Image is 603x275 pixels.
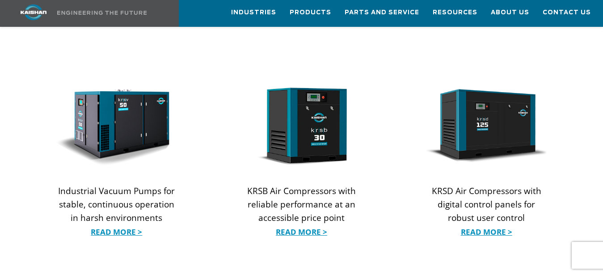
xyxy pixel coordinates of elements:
a: Industries [231,0,276,25]
span: Resources [433,8,477,18]
a: Resources [433,0,477,25]
a: About Us [491,0,529,25]
a: Products [290,0,331,25]
span: About Us [491,8,529,18]
img: krsv50 [56,86,177,166]
p: Industrial Vacuum Pumps for stable, continuous operation in harsh environments [56,184,177,238]
a: Contact Us [543,0,591,25]
span: Industries [231,8,276,18]
img: krsd125 [426,86,547,166]
a: Read More > [241,225,362,239]
span: Parts and Service [345,8,419,18]
a: Read More > [56,225,177,239]
a: Parts and Service [345,0,419,25]
p: KRSD Air Compressors with digital control panels for robust user control [426,184,547,238]
span: Contact Us [543,8,591,18]
span: Products [290,8,331,18]
img: Engineering the future [57,11,147,15]
p: KRSB Air Compressors with reliable performance at an accessible price point [241,184,362,238]
a: Read More > [426,225,547,239]
img: krsb30 [241,86,362,166]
